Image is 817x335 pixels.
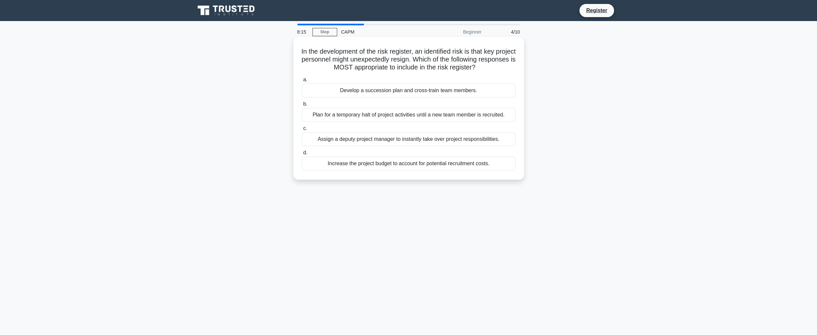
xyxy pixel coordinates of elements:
[302,108,515,122] div: Plan for a temporary halt of project activities until a new team member is recruited.
[312,28,337,36] a: Stop
[303,101,307,107] span: b.
[302,132,515,146] div: Assign a deputy project manager to instantly take over project responsibilities.
[428,25,485,39] div: Beginner
[303,125,307,131] span: c.
[582,6,611,14] a: Register
[303,150,307,155] span: d.
[302,157,515,170] div: Increase the project budget to account for potential recruitment costs.
[303,77,307,82] span: a.
[302,84,515,97] div: Develop a succession plan and cross-train team members.
[301,47,516,72] h5: In the development of the risk register, an identified risk is that key project personnel might u...
[293,25,312,39] div: 8:15
[485,25,524,39] div: 4/10
[337,25,428,39] div: CAPM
